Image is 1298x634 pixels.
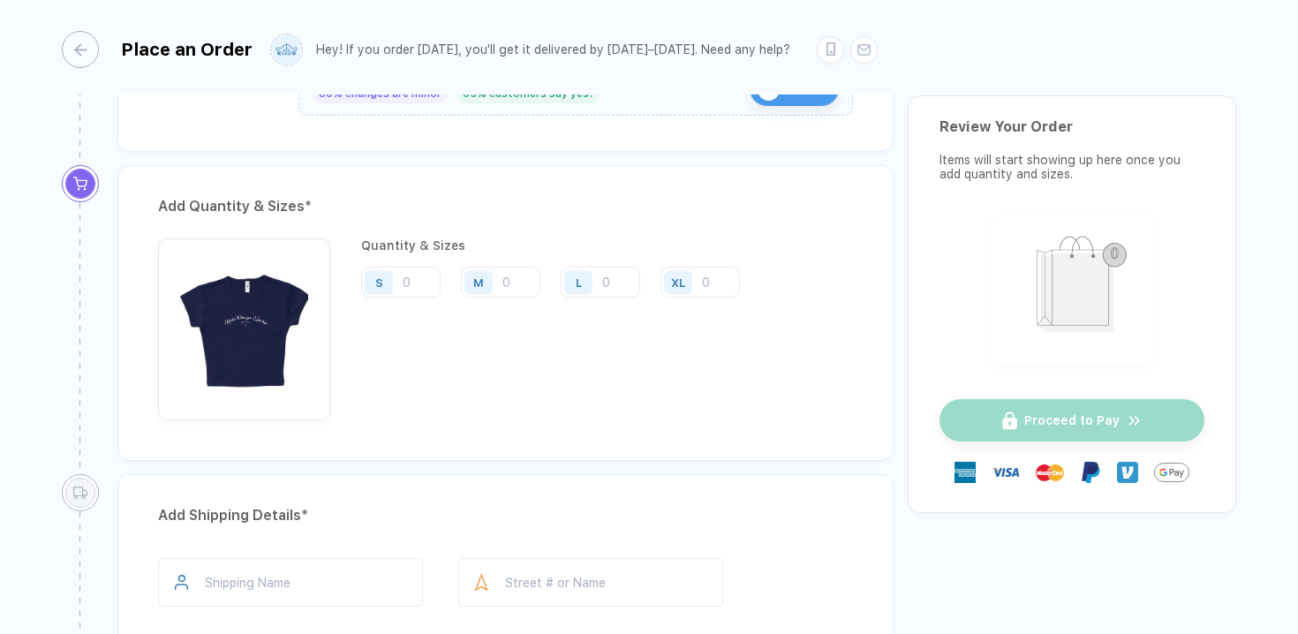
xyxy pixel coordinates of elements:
[167,247,321,402] img: bb3f9508-ccff-4581-97bf-008aedd1ba16_nt_front_1754580853975.jpg
[940,118,1204,135] div: Review Your Order
[313,84,448,103] div: 80% changes are minor
[671,275,685,289] div: XL
[457,84,599,103] div: 95% customers say yes!
[955,462,976,483] img: express
[121,39,253,60] div: Place an Order
[316,42,790,57] div: Hey! If you order [DATE], you'll get it delivered by [DATE]–[DATE]. Need any help?
[1117,462,1138,483] img: Venmo
[992,458,1020,487] img: visa
[361,238,753,253] div: Quantity & Sizes
[158,192,853,221] div: Add Quantity & Sizes
[1036,458,1064,487] img: master-card
[576,275,582,289] div: L
[1154,455,1189,490] img: GPay
[1000,224,1145,352] img: shopping_bag.png
[473,275,484,289] div: M
[1080,462,1101,483] img: Paypal
[940,153,1204,181] div: Items will start showing up here once you add quantity and sizes.
[375,275,383,289] div: S
[158,502,853,530] div: Add Shipping Details
[271,34,302,65] img: user profile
